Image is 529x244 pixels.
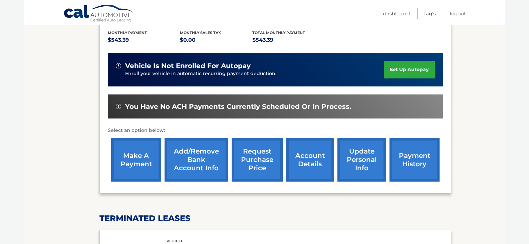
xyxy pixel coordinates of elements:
[125,62,251,70] span: vehicle is not enrolled for autopay
[337,138,386,182] a: update personal info
[383,8,410,19] a: Dashboard
[99,213,451,223] h2: terminated leases
[180,35,252,45] p: $0.00
[125,102,351,111] span: You have no ACH payments currently scheduled or in process.
[180,30,221,35] span: Monthly sales Tax
[167,239,183,243] span: vehicle
[252,35,325,45] p: $543.39
[116,63,121,68] img: alert-white.svg
[63,4,134,24] a: Cal Automotive
[450,8,466,19] a: Logout
[111,138,161,182] a: make a payment
[108,35,180,45] p: $543.39
[232,138,283,182] a: request purchase price
[384,61,435,78] a: set up autopay
[165,138,228,182] a: Add/Remove bank account info
[389,138,440,182] a: payment history
[108,127,443,135] p: Select an option below:
[125,70,384,77] p: Enroll your vehicle in automatic recurring payment deduction.
[116,104,121,109] img: alert-white.svg
[286,138,334,182] a: account details
[424,8,436,19] a: FAQ's
[252,30,305,35] span: Total Monthly Payment
[108,30,147,35] span: Monthly Payment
